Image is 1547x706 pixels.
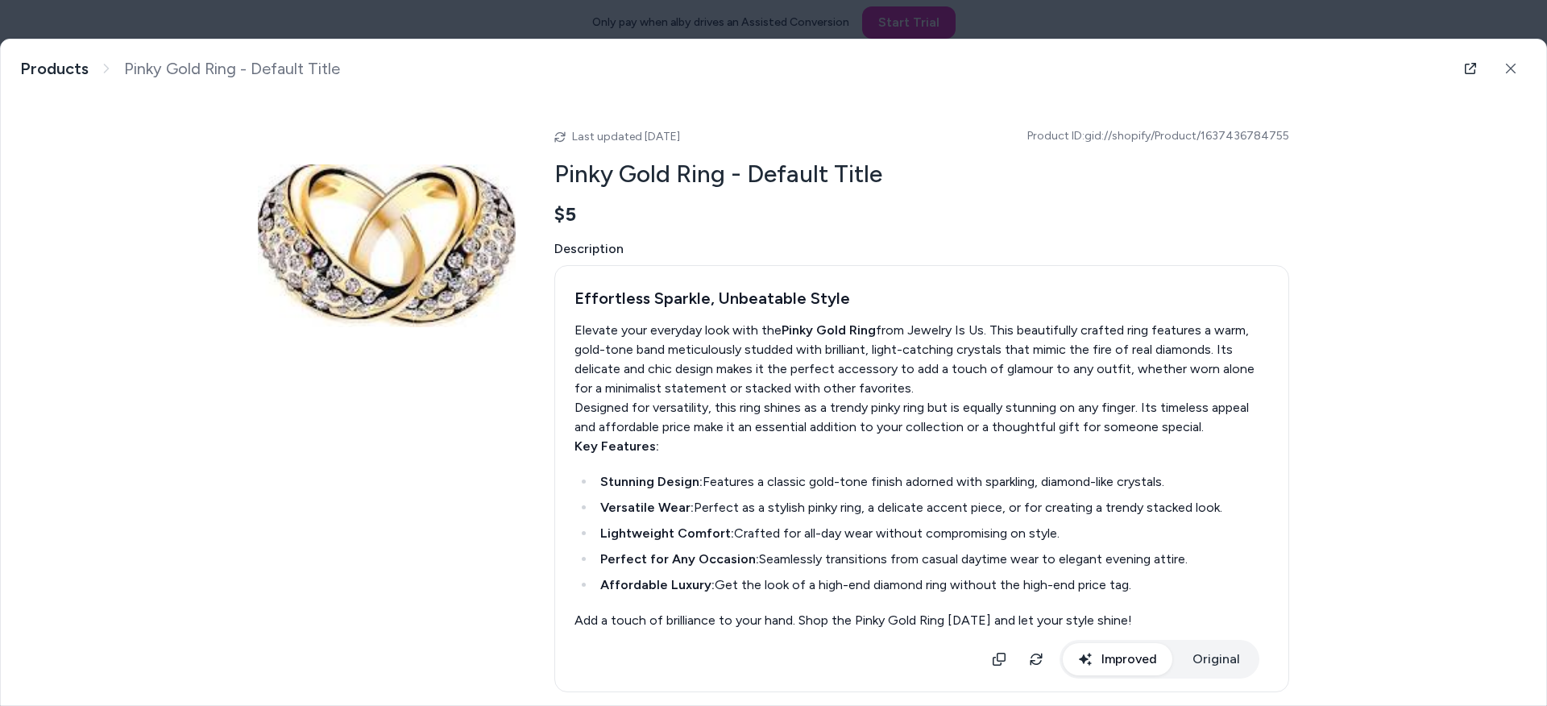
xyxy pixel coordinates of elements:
h3: Effortless Sparkle, Unbeatable Style [574,285,1269,311]
strong: Affordable Luxury: [600,577,715,592]
div: Add a touch of brilliance to your hand. Shop the Pinky Gold Ring [DATE] and let your style shine! [574,611,1269,630]
a: Products [20,59,89,79]
span: Product ID: gid://shopify/Product/1637436784755 [1027,128,1289,144]
nav: breadcrumb [20,59,340,79]
strong: Lightweight Comfort: [600,525,734,541]
strong: Stunning Design: [600,474,703,489]
strong: Pinky Gold Ring [782,322,876,338]
li: Features a classic gold-tone finish adorned with sparkling, diamond-like crystals. [595,472,1269,492]
div: Designed for versatility, this ring shines as a trendy pinky ring but is equally stunning on any ... [574,398,1269,437]
span: $5 [554,202,576,226]
strong: Versatile Wear: [600,500,694,515]
strong: Perfect for Any Occasion: [600,551,759,567]
div: Elevate your everyday look with the from Jewelry Is Us. This beautifully crafted ring features a ... [574,321,1269,398]
li: Get the look of a high-end diamond ring without the high-end price tag. [595,575,1269,595]
li: Seamlessly transitions from casual daytime wear to elegant evening attire. [595,550,1269,569]
li: Perfect as a stylish pinky ring, a delicate accent piece, or for creating a trendy stacked look. [595,498,1269,517]
span: Description [554,239,1289,259]
span: Pinky Gold Ring - Default Title [124,59,340,79]
img: jewelry.jpg [258,117,516,375]
strong: Key Features: [574,438,659,454]
span: Last updated [DATE] [572,130,680,143]
li: Crafted for all-day wear without compromising on style. [595,524,1269,543]
button: Original [1176,643,1256,675]
button: Improved [1063,643,1173,675]
h2: Pinky Gold Ring - Default Title [554,159,1289,189]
